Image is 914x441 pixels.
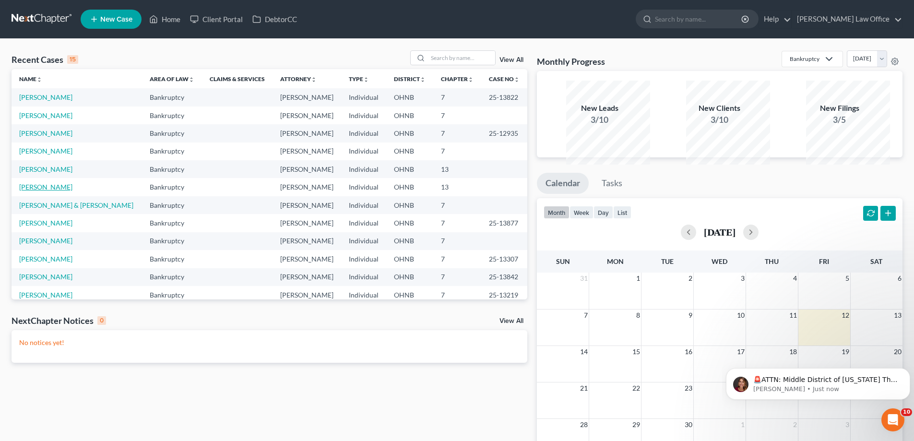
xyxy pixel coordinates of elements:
[433,250,481,268] td: 7
[386,107,433,124] td: OHNB
[806,114,873,126] div: 3/5
[537,56,605,67] h3: Monthly Progress
[686,114,753,126] div: 3/10
[881,408,904,431] iframe: Intercom live chat
[433,232,481,250] td: 7
[386,286,433,304] td: OHNB
[12,315,106,326] div: NextChapter Notices
[688,273,693,284] span: 2
[841,346,850,358] span: 19
[67,55,78,64] div: 15
[386,232,433,250] td: OHNB
[19,219,72,227] a: [PERSON_NAME]
[631,419,641,430] span: 29
[537,173,589,194] a: Calendar
[273,196,341,214] td: [PERSON_NAME]
[792,419,798,430] span: 2
[341,143,386,160] td: Individual
[566,114,633,126] div: 3/10
[841,310,850,321] span: 12
[341,196,386,214] td: Individual
[712,257,727,265] span: Wed
[819,257,829,265] span: Fri
[631,346,641,358] span: 15
[613,206,631,219] button: list
[19,111,72,119] a: [PERSON_NAME]
[788,310,798,321] span: 11
[893,310,902,321] span: 13
[765,257,779,265] span: Thu
[579,273,589,284] span: 31
[556,257,570,265] span: Sun
[570,206,594,219] button: week
[273,107,341,124] td: [PERSON_NAME]
[311,77,317,83] i: unfold_more
[142,124,202,142] td: Bankruptcy
[280,75,317,83] a: Attorneyunfold_more
[100,16,132,23] span: New Case
[386,268,433,286] td: OHNB
[273,143,341,160] td: [PERSON_NAME]
[740,419,746,430] span: 1
[386,143,433,160] td: OHNB
[341,268,386,286] td: Individual
[635,310,641,321] span: 8
[736,346,746,358] span: 17
[386,214,433,232] td: OHNB
[142,88,202,106] td: Bankruptcy
[349,75,369,83] a: Typeunfold_more
[19,93,72,101] a: [PERSON_NAME]
[631,382,641,394] span: 22
[273,124,341,142] td: [PERSON_NAME]
[514,77,520,83] i: unfold_more
[386,178,433,196] td: OHNB
[341,286,386,304] td: Individual
[142,214,202,232] td: Bankruptcy
[441,75,474,83] a: Chapterunfold_more
[19,273,72,281] a: [PERSON_NAME]
[341,88,386,106] td: Individual
[394,75,426,83] a: Districtunfold_more
[684,346,693,358] span: 16
[433,214,481,232] td: 7
[722,348,914,415] iframe: Intercom notifications message
[142,232,202,250] td: Bankruptcy
[341,124,386,142] td: Individual
[688,310,693,321] span: 9
[433,178,481,196] td: 13
[273,160,341,178] td: [PERSON_NAME]
[740,273,746,284] span: 3
[661,257,674,265] span: Tue
[142,178,202,196] td: Bankruptcy
[684,419,693,430] span: 30
[386,160,433,178] td: OHNB
[481,124,527,142] td: 25-12935
[420,77,426,83] i: unfold_more
[897,273,902,284] span: 6
[341,160,386,178] td: Individual
[481,88,527,106] td: 25-13822
[433,268,481,286] td: 7
[792,273,798,284] span: 4
[341,107,386,124] td: Individual
[142,250,202,268] td: Bankruptcy
[655,10,743,28] input: Search by name...
[341,178,386,196] td: Individual
[19,291,72,299] a: [PERSON_NAME]
[142,143,202,160] td: Bankruptcy
[788,346,798,358] span: 18
[273,88,341,106] td: [PERSON_NAME]
[19,237,72,245] a: [PERSON_NAME]
[594,206,613,219] button: day
[579,382,589,394] span: 21
[433,143,481,160] td: 7
[386,88,433,106] td: OHNB
[489,75,520,83] a: Case Nounfold_more
[481,286,527,304] td: 25-13219
[433,160,481,178] td: 13
[363,77,369,83] i: unfold_more
[893,346,902,358] span: 20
